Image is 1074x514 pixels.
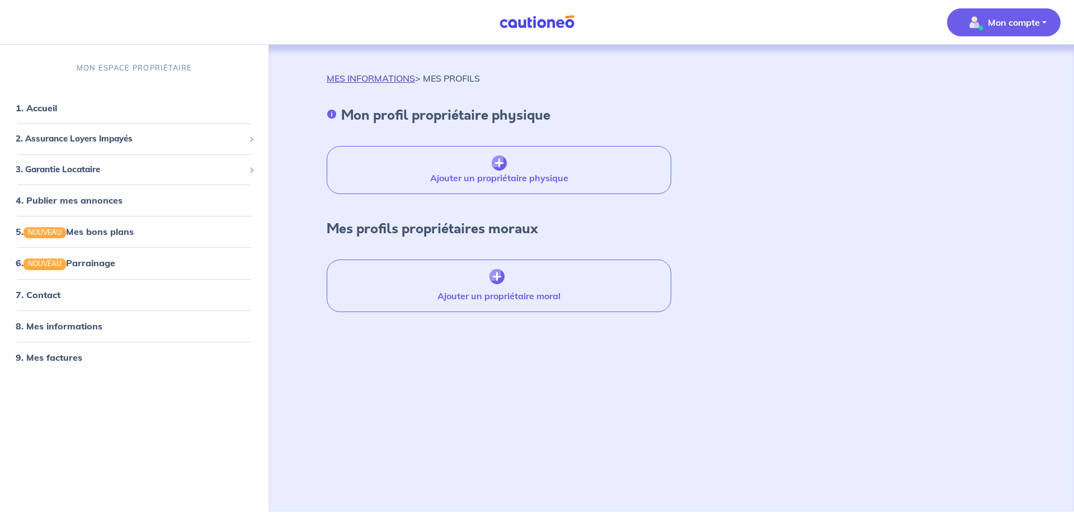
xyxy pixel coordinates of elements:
div: 4. Publier mes annonces [4,189,264,211]
a: 4. Publier mes annonces [16,195,123,206]
h4: Mon profil propriétaire physique [341,107,550,124]
div: 6.NOUVEAUParrainage [4,252,264,274]
img: Cautioneo [495,15,579,29]
img: createProprietor [489,269,505,285]
div: 2. Assurance Loyers Impayés [4,128,264,150]
p: Mon compte [988,16,1040,29]
span: 3. Garantie Locataire [16,163,244,176]
div: 3. Garantie Locataire [4,159,264,181]
a: 1. Accueil [16,102,57,114]
button: Ajouter un propriétaire physique [327,146,671,194]
div: 9. Mes factures [4,346,264,368]
img: archivate [492,155,507,171]
div: 1. Accueil [4,97,264,119]
a: MES INFORMATIONS [327,73,415,84]
a: 6.NOUVEAUParrainage [16,257,115,268]
a: 5.NOUVEAUMes bons plans [16,226,134,237]
div: 5.NOUVEAUMes bons plans [4,220,264,243]
a: 7. Contact [16,289,60,300]
a: 8. Mes informations [16,320,102,331]
button: Ajouter un propriétaire moral [327,260,671,312]
p: MON ESPACE PROPRIÉTAIRE [77,63,192,73]
p: > MES PROFILS [327,72,480,85]
span: 2. Assurance Loyers Impayés [16,133,244,145]
div: 8. Mes informations [4,314,264,337]
button: illu_account_valid_menu.svgMon compte [947,8,1061,36]
h4: Mes profils propriétaires moraux [327,221,538,237]
img: illu_account_valid_menu.svg [965,13,983,31]
a: 9. Mes factures [16,351,82,362]
div: 7. Contact [4,283,264,305]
